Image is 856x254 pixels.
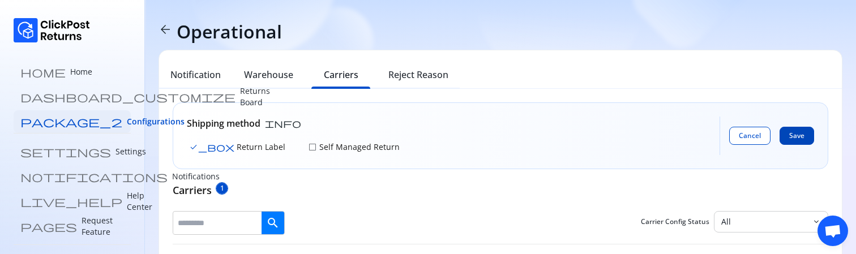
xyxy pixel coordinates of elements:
[82,215,124,238] p: Request Feature
[14,140,131,163] a: settings Settings
[317,141,400,153] p: Self Managed Return
[641,217,709,226] span: Carrier Config Status
[14,18,90,42] img: Logo
[739,131,761,140] span: Cancel
[159,23,172,36] span: arrow_back
[115,146,146,157] p: Settings
[812,217,821,226] span: keyboard_arrow_down
[14,190,131,213] a: live_help Help Center
[20,91,236,102] span: dashboard_customize
[20,116,122,127] span: package_2
[187,139,288,155] button: Return Label
[780,127,814,145] button: Save
[306,139,402,155] button: Self Managed Return
[818,216,848,246] div: Open chat
[388,68,448,81] h6: Reject Reason
[262,212,284,234] button: search
[14,215,131,238] a: pages Request Feature
[20,66,66,78] span: home
[20,196,122,207] span: live_help
[172,171,220,182] p: Notifications
[173,183,212,197] h5: Carriers
[234,141,285,153] p: Return Label
[187,117,260,130] h6: Shipping method
[20,171,168,182] span: notifications
[266,216,280,230] span: search
[14,85,131,108] a: dashboard_customize Returns Board
[729,127,771,145] button: Cancel
[244,68,293,81] h6: Warehouse
[14,110,131,133] a: package_2 Configurations
[127,116,185,127] span: Configurations
[20,146,111,157] span: settings
[14,165,131,188] a: notifications Notifications
[240,85,270,108] p: Returns Board
[189,143,234,152] span: check_box
[70,66,92,78] p: Home
[789,131,804,140] span: Save
[265,119,301,128] span: info
[170,68,221,81] h6: Notification
[324,68,358,81] h6: Carriers
[220,184,224,193] span: 1
[721,216,807,227] p: All
[14,61,131,83] a: home Home
[308,143,317,152] span: check_box_outline_blank
[127,190,152,213] p: Help Center
[177,20,282,43] h4: Operational
[20,221,77,232] span: pages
